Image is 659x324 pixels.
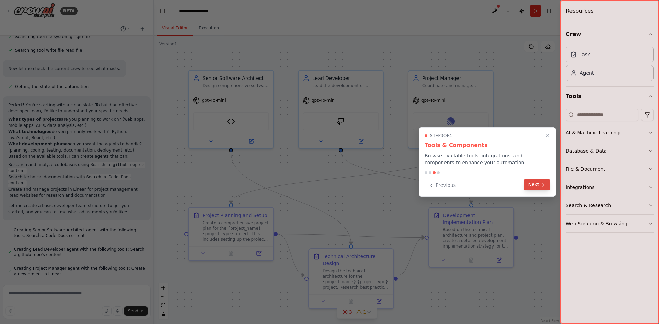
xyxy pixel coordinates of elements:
button: Close walkthrough [543,132,552,140]
button: Next [524,179,550,190]
h3: Tools & Components [425,141,550,149]
span: Step 3 of 4 [430,133,452,139]
button: Hide left sidebar [158,6,167,16]
p: Browse available tools, integrations, and components to enhance your automation. [425,152,550,166]
button: Previous [425,180,460,191]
